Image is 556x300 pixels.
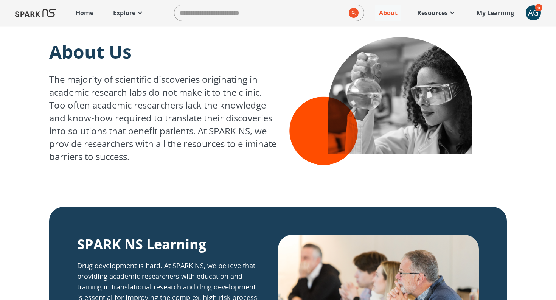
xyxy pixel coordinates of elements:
[346,5,359,21] button: search
[15,4,56,22] img: Logo of SPARK at Stanford
[109,5,148,21] a: Explore
[417,8,448,17] p: Resources
[49,39,278,64] p: About Us
[535,4,542,11] span: 6
[473,5,518,21] a: My Learning
[77,235,206,253] p: SPARK NS Learning
[413,5,461,21] a: Resources
[477,8,514,17] p: My Learning
[375,5,401,21] a: About
[113,8,135,17] p: Explore
[49,73,278,163] p: The majority of scientific discoveries originating in academic research labs do not make it to th...
[526,5,541,20] div: AG
[526,5,541,20] button: account of current user
[72,5,97,21] a: Home
[379,8,398,17] p: About
[76,8,93,17] p: Home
